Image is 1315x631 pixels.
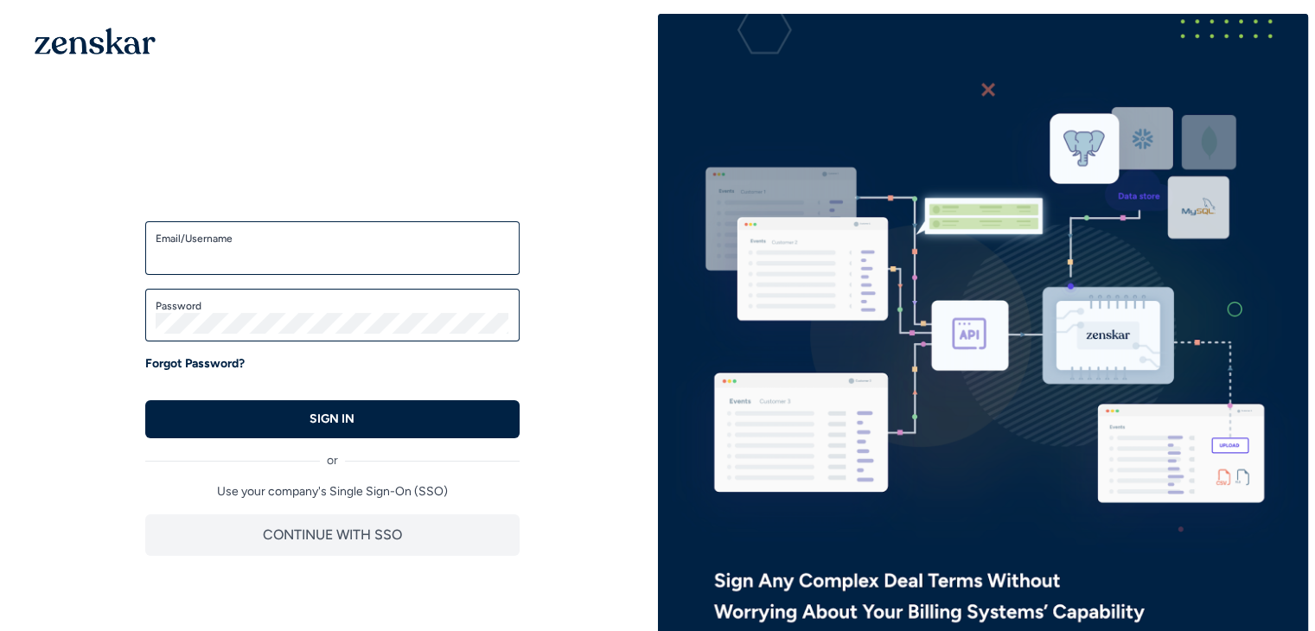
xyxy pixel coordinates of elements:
[145,483,520,500] p: Use your company's Single Sign-On (SSO)
[156,299,509,313] label: Password
[145,438,520,469] div: or
[145,400,520,438] button: SIGN IN
[145,514,520,556] button: CONTINUE WITH SSO
[145,355,245,373] a: Forgot Password?
[310,411,354,428] p: SIGN IN
[35,28,156,54] img: 1OGAJ2xQqyY4LXKgY66KYq0eOWRCkrZdAb3gUhuVAqdWPZE9SRJmCz+oDMSn4zDLXe31Ii730ItAGKgCKgCCgCikA4Av8PJUP...
[156,232,509,245] label: Email/Username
